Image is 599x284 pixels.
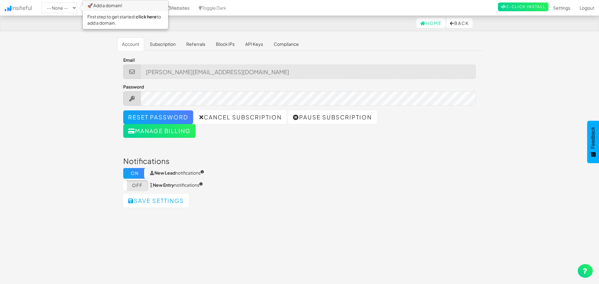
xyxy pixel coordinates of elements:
[123,157,476,165] h3: Notifications
[123,180,148,191] label: Off
[117,37,144,51] a: Account
[83,1,168,11] h3: 🚀 Add a domain!
[416,18,446,28] a: Home
[123,57,135,63] label: Email
[211,37,240,51] a: Block IPs
[587,121,599,163] button: Feedback - Show survey
[123,194,189,208] button: Save settings
[240,37,268,51] a: API Keys
[123,124,196,138] button: Manage billing
[498,2,548,11] a: 2-Click Install
[123,168,148,179] label: On
[123,110,193,124] a: Reset password
[269,37,304,51] a: Compliance
[153,182,174,188] strong: New Entry
[590,127,596,149] span: Feedback
[145,37,181,51] a: Subscription
[141,65,476,79] input: john@doe.com
[154,170,175,176] strong: New Lead
[150,182,203,188] span: notifications
[136,14,157,19] a: click here
[194,110,287,124] a: Cancel subscription
[288,110,377,124] a: Pause subscription
[181,37,210,51] a: Referrals
[150,170,204,176] span: notifications
[123,84,144,90] label: Password
[83,11,168,29] div: First step to get started: to add a domain.
[446,18,473,28] button: Back
[5,6,11,11] img: icon.png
